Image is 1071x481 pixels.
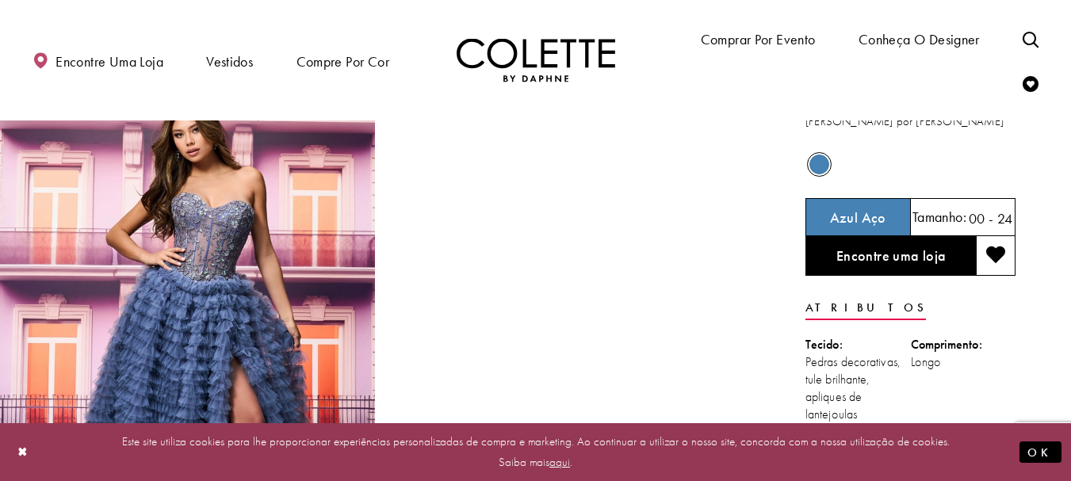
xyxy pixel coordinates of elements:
h5: Cor escolhida [830,208,886,227]
a: Verificar lista de desejos [1019,61,1042,105]
font: Tamanho: [912,208,966,226]
font: [PERSON_NAME] por [PERSON_NAME] [805,113,1004,129]
font: Este site utiliza cookies para lhe proporcionar experiências personalizadas de compra e marketing... [122,433,950,470]
a: Visite a página inicial [457,39,615,82]
font: Pedras decorativas, tule brilhante, apliques de lantejoulas [805,353,901,422]
button: Adicionar à lista de desejos [976,236,1016,276]
font: Longo [911,353,942,370]
font: Tecido: [805,336,843,353]
button: Enviar diálogo [1019,441,1061,463]
font: OK [1027,445,1054,460]
button: Fechar diálogo [10,438,36,466]
img: Colette por Daphne [457,39,615,82]
a: Atributos [805,296,926,320]
a: aqui [549,454,570,470]
video: Estilo CL8170 Colette by Daphne #1 reprodução automática em loop sem som vídeo [383,75,758,263]
font: . [570,454,572,470]
font: Atributos [805,300,926,316]
a: Encontre uma loja [805,236,976,276]
div: O estado dos controles de cores do produto depende do tamanho escolhido [805,149,1016,179]
font: 00 - 24 [969,209,1013,227]
font: Encontre uma loja [836,246,947,265]
font: Azul Aço [830,208,886,227]
div: Azul Aço [805,151,833,178]
font: Comprimento: [911,336,982,353]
